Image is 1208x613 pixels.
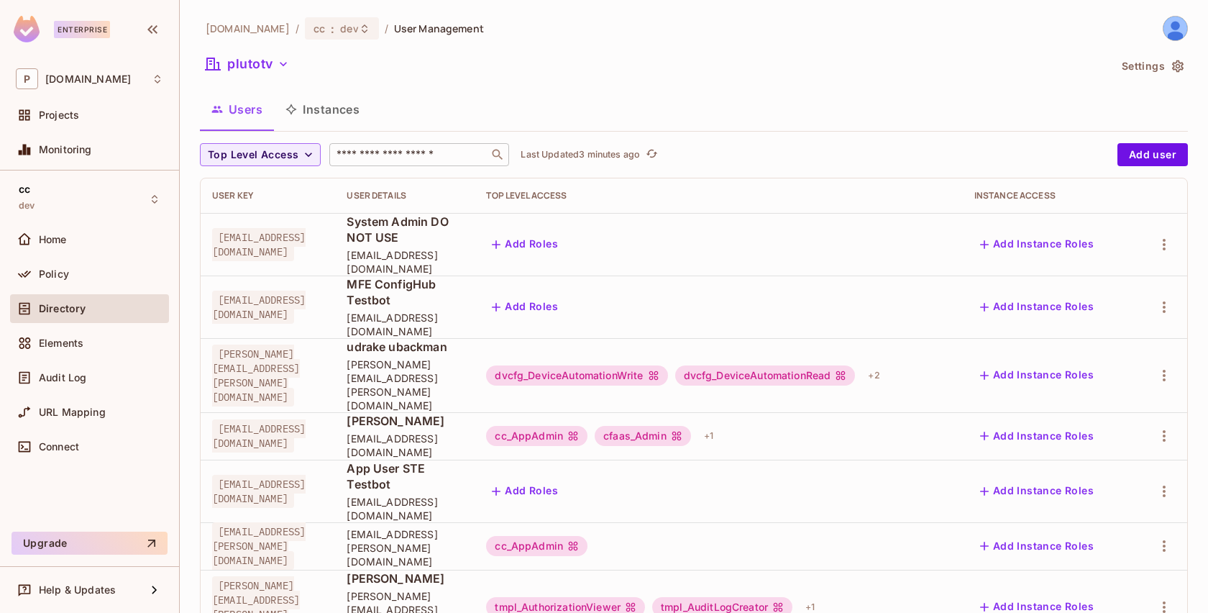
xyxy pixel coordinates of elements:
[330,23,335,35] span: :
[385,22,388,35] li: /
[19,200,35,212] span: dev
[39,441,79,453] span: Connect
[14,16,40,42] img: SReyMgAAAABJRU5ErkJggg==
[675,365,856,386] div: dvcfg_DeviceAutomationRead
[486,233,564,256] button: Add Roles
[39,337,83,349] span: Elements
[394,22,484,35] span: User Management
[347,276,463,308] span: MFE ConfigHub Testbot
[974,296,1099,319] button: Add Instance Roles
[206,22,290,35] span: the active workspace
[39,109,79,121] span: Projects
[39,372,86,383] span: Audit Log
[39,303,86,314] span: Directory
[212,190,324,201] div: User Key
[974,364,1099,387] button: Add Instance Roles
[347,339,463,355] span: udrake ubackman
[39,584,116,596] span: Help & Updates
[646,147,658,162] span: refresh
[12,532,168,555] button: Upgrade
[643,146,660,163] button: refresh
[347,460,463,492] span: App User STE Testbot
[314,22,325,35] span: cc
[347,527,463,568] span: [EMAIL_ADDRESS][PERSON_NAME][DOMAIN_NAME]
[1117,143,1188,166] button: Add user
[974,424,1099,448] button: Add Instance Roles
[595,426,691,446] div: cfaas_Admin
[347,214,463,245] span: System Admin DO NOT USE
[698,424,719,448] div: + 1
[274,91,371,127] button: Instances
[212,419,306,453] span: [EMAIL_ADDRESS][DOMAIN_NAME]
[200,91,274,127] button: Users
[974,233,1099,256] button: Add Instance Roles
[640,146,660,163] span: Click to refresh data
[212,475,306,508] span: [EMAIL_ADDRESS][DOMAIN_NAME]
[486,480,564,503] button: Add Roles
[340,22,358,35] span: dev
[974,190,1122,201] div: Instance Access
[347,248,463,276] span: [EMAIL_ADDRESS][DOMAIN_NAME]
[521,149,640,160] p: Last Updated 3 minutes ago
[39,268,69,280] span: Policy
[347,190,463,201] div: User Details
[486,536,587,556] div: cc_AppAdmin
[19,183,30,195] span: cc
[347,571,463,586] span: [PERSON_NAME]
[212,345,300,407] span: [PERSON_NAME][EMAIL_ADDRESS][PERSON_NAME][DOMAIN_NAME]
[16,68,38,89] span: P
[45,73,131,85] span: Workspace: pluto.tv
[347,358,463,412] span: [PERSON_NAME][EMAIL_ADDRESS][PERSON_NAME][DOMAIN_NAME]
[212,291,306,324] span: [EMAIL_ADDRESS][DOMAIN_NAME]
[1116,55,1188,78] button: Settings
[347,413,463,429] span: [PERSON_NAME]
[862,364,885,387] div: + 2
[347,432,463,459] span: [EMAIL_ADDRESS][DOMAIN_NAME]
[39,407,106,418] span: URL Mapping
[486,365,667,386] div: dvcfg_DeviceAutomationWrite
[200,53,295,76] button: plutotv
[486,190,951,201] div: Top Level Access
[347,311,463,338] span: [EMAIL_ADDRESS][DOMAIN_NAME]
[208,146,298,164] span: Top Level Access
[486,296,564,319] button: Add Roles
[974,480,1099,503] button: Add Instance Roles
[347,495,463,522] span: [EMAIL_ADDRESS][DOMAIN_NAME]
[486,426,587,446] div: cc_AppAdmin
[296,22,299,35] li: /
[212,522,306,570] span: [EMAIL_ADDRESS][PERSON_NAME][DOMAIN_NAME]
[974,535,1099,558] button: Add Instance Roles
[39,144,92,155] span: Monitoring
[54,21,110,38] div: Enterprise
[200,143,321,166] button: Top Level Access
[1163,17,1187,40] img: Luis Albarenga
[39,234,67,245] span: Home
[212,228,306,261] span: [EMAIL_ADDRESS][DOMAIN_NAME]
